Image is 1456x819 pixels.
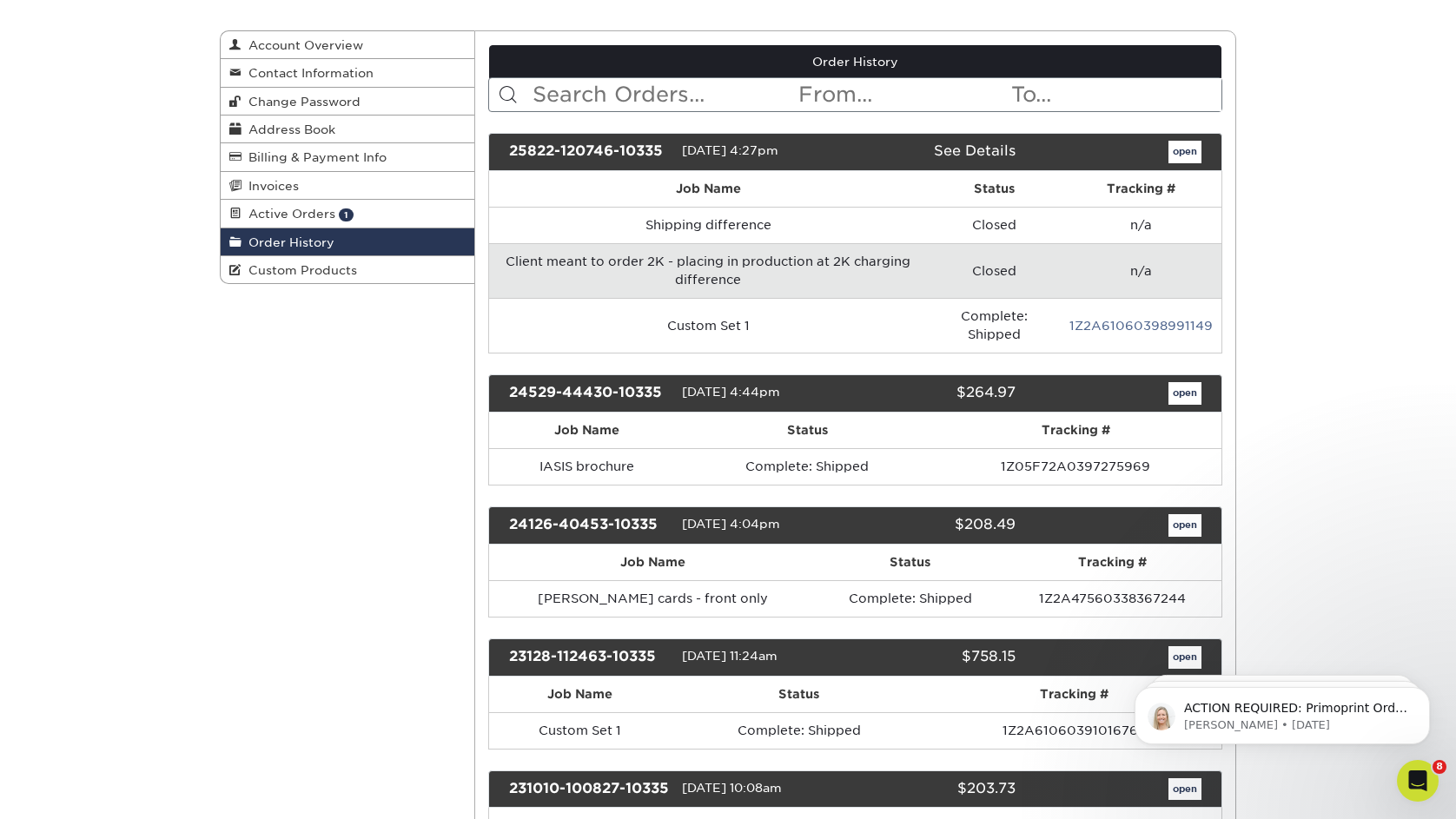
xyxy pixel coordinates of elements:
[1109,651,1456,772] iframe: Intercom notifications message
[489,712,672,749] td: Custom Set 1
[797,78,1009,111] input: From...
[496,382,682,405] div: 24529-44430-10335
[1061,171,1221,207] th: Tracking #
[817,580,1003,617] td: Complete: Shipped
[1009,78,1221,111] input: To...
[221,200,474,228] a: Active Orders 1
[489,448,685,485] td: IASIS brochure
[242,207,335,221] span: Active Orders
[682,649,778,663] span: [DATE] 11:24am
[685,413,930,448] th: Status
[927,677,1221,712] th: Tracking #
[1168,646,1201,669] a: open
[685,448,930,485] td: Complete: Shipped
[927,712,1221,749] td: 1Z2A61060391016769
[221,228,474,256] a: Order History
[842,778,1028,801] div: $203.73
[496,646,682,669] div: 23128-112463-10335
[842,514,1028,537] div: $208.49
[489,243,928,298] td: Client meant to order 2K - placing in production at 2K charging difference
[489,298,928,353] td: Custom Set 1
[221,88,474,116] a: Change Password
[1061,243,1221,298] td: n/a
[221,172,474,200] a: Invoices
[221,59,474,87] a: Contact Information
[1168,514,1201,537] a: open
[842,382,1028,405] div: $264.97
[930,413,1221,448] th: Tracking #
[928,207,1061,243] td: Closed
[242,235,334,249] span: Order History
[682,143,778,157] span: [DATE] 4:27pm
[221,143,474,171] a: Billing & Payment Info
[682,517,780,531] span: [DATE] 4:04pm
[1168,141,1201,163] a: open
[671,677,927,712] th: Status
[242,179,299,193] span: Invoices
[1003,545,1221,580] th: Tracking #
[928,298,1061,353] td: Complete: Shipped
[242,263,357,277] span: Custom Products
[1061,207,1221,243] td: n/a
[489,171,928,207] th: Job Name
[682,385,780,399] span: [DATE] 4:44pm
[496,141,682,163] div: 25822-120746-10335
[489,45,1222,78] a: Order History
[489,207,928,243] td: Shipping difference
[682,781,782,795] span: [DATE] 10:08am
[221,256,474,283] a: Custom Products
[531,78,797,111] input: Search Orders...
[221,116,474,143] a: Address Book
[934,142,1016,159] a: See Details
[928,171,1061,207] th: Status
[1168,382,1201,405] a: open
[489,677,672,712] th: Job Name
[1003,580,1221,617] td: 1Z2A47560338367244
[242,66,374,80] span: Contact Information
[930,448,1221,485] td: 1Z05F72A0397275969
[242,38,363,52] span: Account Overview
[1168,778,1201,801] a: open
[339,208,354,221] span: 1
[496,514,682,537] div: 24126-40453-10335
[242,150,387,164] span: Billing & Payment Info
[242,95,361,109] span: Change Password
[817,545,1003,580] th: Status
[489,413,685,448] th: Job Name
[1433,760,1446,774] span: 8
[842,646,1028,669] div: $758.15
[489,580,817,617] td: [PERSON_NAME] cards - front only
[928,243,1061,298] td: Closed
[242,122,335,136] span: Address Book
[489,545,817,580] th: Job Name
[496,778,682,801] div: 231010-100827-10335
[1397,760,1439,802] iframe: Intercom live chat
[1069,319,1213,333] a: 1Z2A61060398991149
[221,31,474,59] a: Account Overview
[671,712,927,749] td: Complete: Shipped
